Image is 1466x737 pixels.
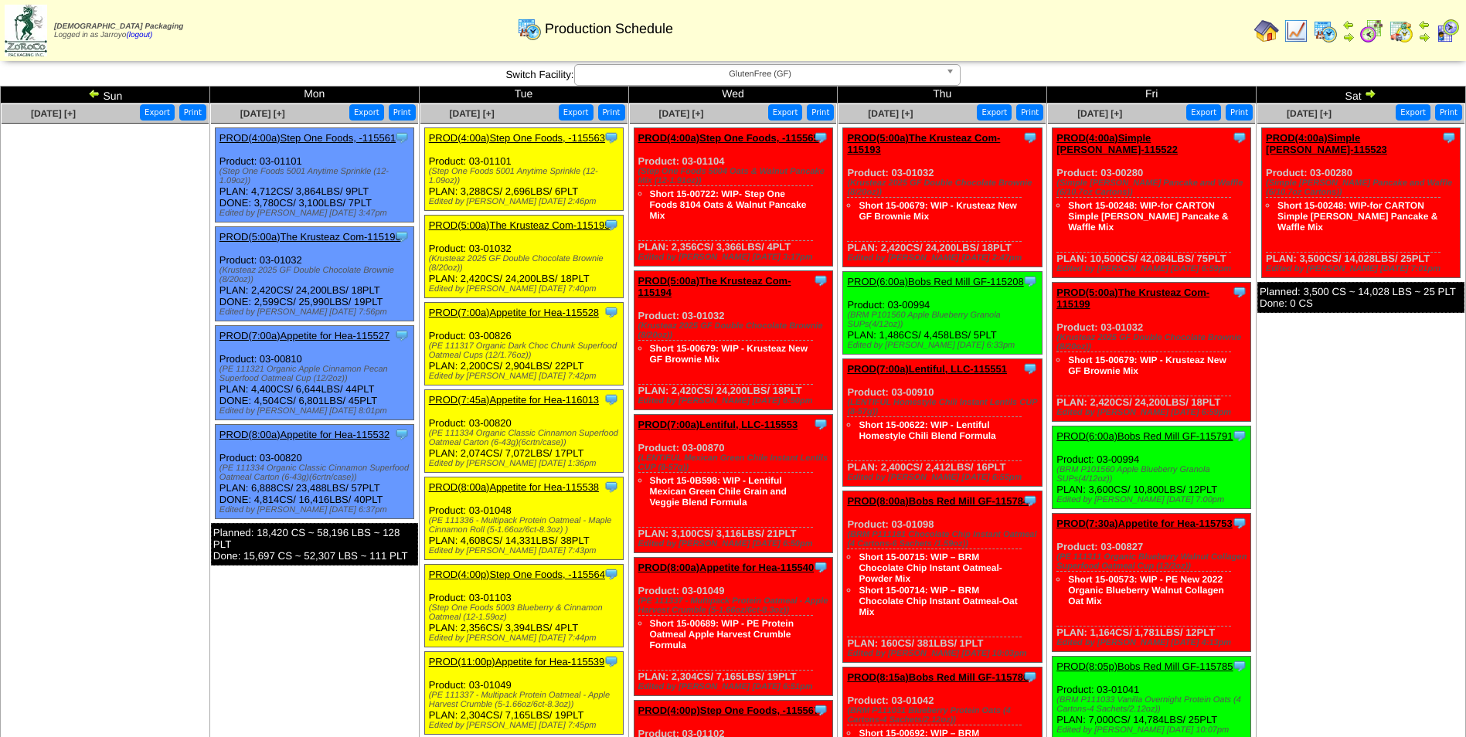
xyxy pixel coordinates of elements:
div: (Krusteaz 2025 GF Double Chocolate Brownie (8/20oz)) [847,178,1041,197]
a: PROD(5:00a)The Krusteaz Com-115193 [847,132,1000,155]
div: Edited by [PERSON_NAME] [DATE] 6:50pm [638,396,832,406]
div: Edited by [PERSON_NAME] [DATE] 7:42pm [429,372,623,381]
a: [DATE] [+] [868,108,913,119]
div: (LENTIFUL Homestyle Chili Instant Lentils CUP (8-57g)) [847,398,1041,416]
a: [DATE] [+] [240,108,285,119]
div: Edited by [PERSON_NAME] [DATE] 8:01pm [219,406,413,416]
img: Tooltip [604,654,619,669]
button: Export [1396,104,1430,121]
div: (PE 111337 - Multipack Protein Oatmeal - Apple Harvest Crumble (5-1.66oz/6ct-8.3oz)) [429,691,623,709]
button: Export [349,104,384,121]
div: Product: 03-00870 PLAN: 3,100CS / 3,116LBS / 21PLT [634,415,832,553]
div: Product: 03-01032 PLAN: 2,420CS / 24,200LBS / 18PLT [634,271,832,410]
div: (Step One Foods 5001 Anytime Sprinkle (12-1.09oz)) [219,167,413,185]
a: Short 15-00622: WIP - Lentiful Homestyle Chili Blend Formula [859,419,995,441]
span: Logged in as Jarroyo [54,22,183,39]
img: Tooltip [394,426,410,442]
div: Edited by [PERSON_NAME] [DATE] 7:40pm [429,284,623,294]
img: Tooltip [813,130,828,145]
button: Print [1016,104,1043,121]
a: (logout) [126,31,152,39]
button: Print [389,104,416,121]
img: arrowright.gif [1418,31,1430,43]
div: (Step One Foods 5003 Blueberry & Cinnamon Oatmeal (12-1.59oz) [429,603,623,622]
a: Short 15-00714: WIP – BRM Chocolate Chip Instant Oatmeal-Oat Mix [859,585,1017,617]
div: (PE 111311 Organic Blueberry Walnut Collagen Superfood Oatmeal Cup (12/2oz)) [1056,552,1250,571]
img: Tooltip [1441,130,1457,145]
a: PROD(4:00a)Simple [PERSON_NAME]-115523 [1266,132,1387,155]
div: Product: 03-00826 PLAN: 2,200CS / 2,904LBS / 22PLT [424,303,623,385]
div: Product: 03-00994 PLAN: 1,486CS / 4,458LBS / 5PLT [843,272,1042,355]
a: Short 15-0B598: WIP - Lentiful Mexican Green Chile Grain and Veggie Blend Formula [650,475,787,508]
td: Sun [1,87,210,104]
a: PROD(11:00p)Appetite for Hea-115539 [429,656,605,667]
td: Wed [628,87,838,104]
div: Product: 03-01032 PLAN: 2,420CS / 24,200LBS / 18PLT DONE: 2,599CS / 25,990LBS / 19PLT [215,227,413,321]
a: PROD(8:00a)Appetite for Hea-115540 [638,562,815,573]
button: Print [179,104,206,121]
img: Tooltip [1022,361,1038,376]
a: PROD(5:00a)The Krusteaz Com-115196 [219,231,401,243]
div: (BRM P101560 Apple Blueberry Granola SUPs(4/12oz)) [847,311,1041,329]
button: Print [807,104,834,121]
div: Edited by [PERSON_NAME] [DATE] 1:36pm [429,459,623,468]
button: Print [1226,104,1253,121]
div: Edited by [PERSON_NAME] [DATE] 6:37pm [219,505,413,515]
img: Tooltip [813,273,828,288]
img: Tooltip [394,229,410,244]
a: [DATE] [+] [31,108,76,119]
span: [DEMOGRAPHIC_DATA] Packaging [54,22,183,31]
div: (Simple [PERSON_NAME] Pancake and Waffle (6/10.7oz Cartons)) [1056,178,1250,197]
div: Edited by [PERSON_NAME] [DATE] 4:13pm [1056,638,1250,647]
a: Short 15-00573: WIP - PE New 2022 Organic Blueberry Walnut Collagen Oat Mix [1068,574,1224,606]
a: PROD(6:00a)Bobs Red Mill GF-115208 [847,276,1023,287]
div: Product: 03-01049 PLAN: 2,304CS / 7,165LBS / 19PLT [634,558,832,696]
a: [DATE] [+] [1077,108,1122,119]
div: Product: 03-01103 PLAN: 2,356CS / 3,394LBS / 4PLT [424,565,623,647]
div: Edited by [PERSON_NAME] [DATE] 7:45pm [429,721,623,730]
img: Tooltip [1022,669,1038,684]
div: Product: 03-00810 PLAN: 4,400CS / 6,644LBS / 44PLT DONE: 4,504CS / 6,801LBS / 45PLT [215,326,413,420]
div: (PE 111321 Organic Apple Cinnamon Pecan Superfood Oatmeal Cup (12/2oz)) [219,365,413,383]
div: Edited by [PERSON_NAME] [DATE] 3:17pm [638,253,832,262]
div: Edited by [PERSON_NAME] [DATE] 10:03pm [847,649,1041,658]
a: [DATE] [+] [450,108,495,119]
a: Short 15-00715: WIP – BRM Chocolate Chip Instant Oatmeal-Powder Mix [859,552,1002,584]
div: Product: 03-01032 PLAN: 2,420CS / 24,200LBS / 18PLT [424,216,623,298]
a: PROD(5:00a)The Krusteaz Com-115199 [1056,287,1209,310]
img: Tooltip [1232,658,1247,674]
div: (PE 111317 Organic Dark Choc Chunk Superfood Oatmeal Cups (12/1.76oz)) [429,341,623,360]
div: Product: 03-00280 PLAN: 10,500CS / 42,084LBS / 75PLT [1053,128,1251,278]
td: Sat [1257,87,1466,104]
div: Product: 03-01048 PLAN: 4,608CS / 14,331LBS / 38PLT [424,477,623,560]
img: Tooltip [1022,273,1038,289]
a: PROD(8:05p)Bobs Red Mill GF-115785 [1056,661,1233,672]
div: Product: 03-00820 PLAN: 6,888CS / 23,488LBS / 57PLT DONE: 4,814CS / 16,416LBS / 40PLT [215,425,413,519]
a: [DATE] [+] [1287,108,1332,119]
img: Tooltip [394,328,410,343]
div: (Krusteaz 2025 GF Double Chocolate Brownie (8/20oz)) [638,321,832,340]
div: Edited by [PERSON_NAME] [DATE] 7:56pm [219,307,413,317]
a: PROD(7:00a)Lentiful, LLC-115551 [847,363,1007,375]
div: Product: 03-01049 PLAN: 2,304CS / 7,165LBS / 19PLT [424,652,623,735]
div: Product: 03-00280 PLAN: 3,500CS / 14,028LBS / 25PLT [1262,128,1461,278]
a: Short 15-00248: WIP-for CARTON Simple [PERSON_NAME] Pancake & Waffle Mix [1277,200,1437,233]
div: (Step One Foods 5001 Anytime Sprinkle (12-1.09oz)) [429,167,623,185]
div: (Simple [PERSON_NAME] Pancake and Waffle (6/10.7oz Cartons)) [1266,178,1460,197]
div: (PE 111334 Organic Classic Cinnamon Superfood Oatmeal Carton (6-43g)(6crtn/case)) [429,429,623,447]
img: Tooltip [1022,130,1038,145]
div: Edited by [PERSON_NAME] [DATE] 10:07pm [1056,725,1250,735]
img: Tooltip [813,559,828,575]
div: (PE 111336 - Multipack Protein Oatmeal - Maple Cinnamon Roll (5-1.66oz/6ct-8.3oz) ) [429,516,623,535]
button: Export [140,104,175,121]
a: PROD(4:00a)Step One Foods, -115563 [429,132,605,144]
div: Planned: 3,500 CS ~ 14,028 LBS ~ 25 PLT Done: 0 CS [1257,282,1464,313]
a: Short 15-00248: WIP-for CARTON Simple [PERSON_NAME] Pancake & Waffle Mix [1068,200,1228,233]
button: Export [559,104,594,121]
div: Product: 03-00820 PLAN: 2,074CS / 7,072LBS / 17PLT [424,390,623,473]
img: Tooltip [604,566,619,582]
